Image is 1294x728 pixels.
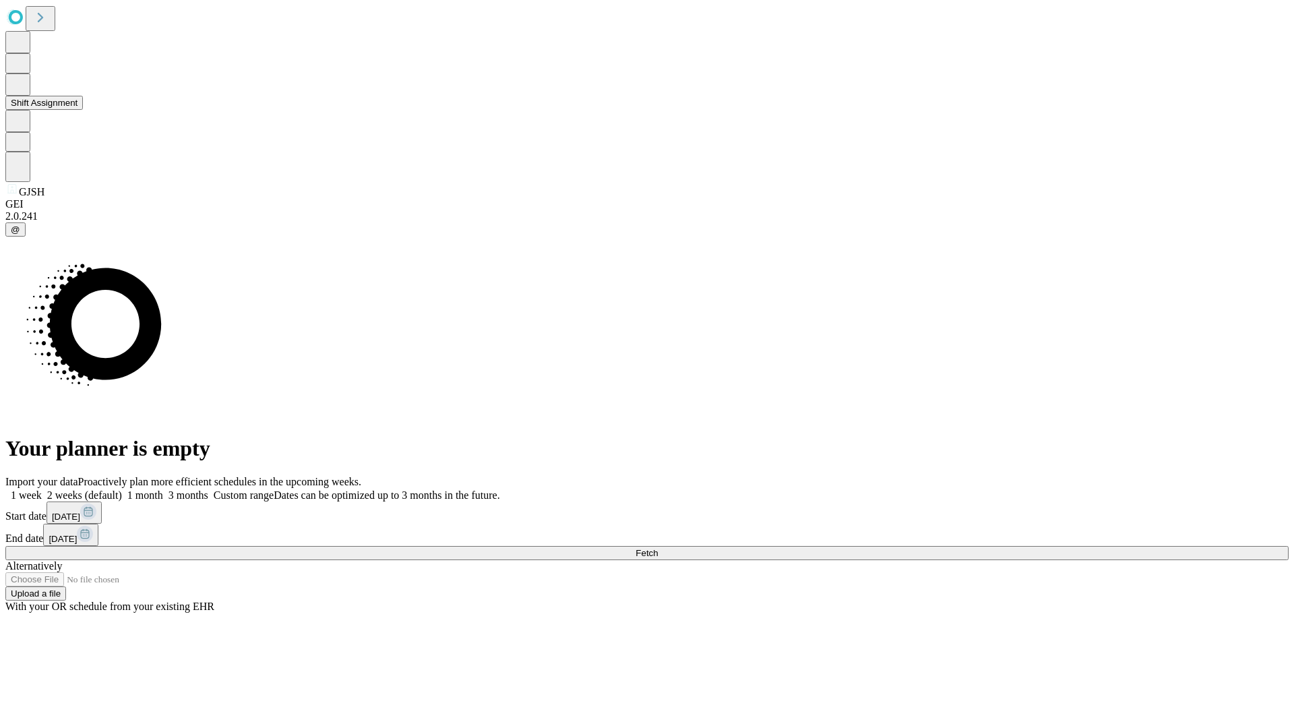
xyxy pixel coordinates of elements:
[47,489,122,501] span: 2 weeks (default)
[47,502,102,524] button: [DATE]
[214,489,274,501] span: Custom range
[49,534,77,544] span: [DATE]
[52,512,80,522] span: [DATE]
[5,502,1289,524] div: Start date
[43,524,98,546] button: [DATE]
[5,601,214,612] span: With your OR schedule from your existing EHR
[5,436,1289,461] h1: Your planner is empty
[5,210,1289,222] div: 2.0.241
[11,224,20,235] span: @
[5,476,78,487] span: Import your data
[5,524,1289,546] div: End date
[636,548,658,558] span: Fetch
[168,489,208,501] span: 3 months
[127,489,163,501] span: 1 month
[11,489,42,501] span: 1 week
[19,186,44,198] span: GJSH
[5,222,26,237] button: @
[5,96,83,110] button: Shift Assignment
[5,546,1289,560] button: Fetch
[78,476,361,487] span: Proactively plan more efficient schedules in the upcoming weeks.
[274,489,499,501] span: Dates can be optimized up to 3 months in the future.
[5,560,62,572] span: Alternatively
[5,198,1289,210] div: GEI
[5,586,66,601] button: Upload a file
